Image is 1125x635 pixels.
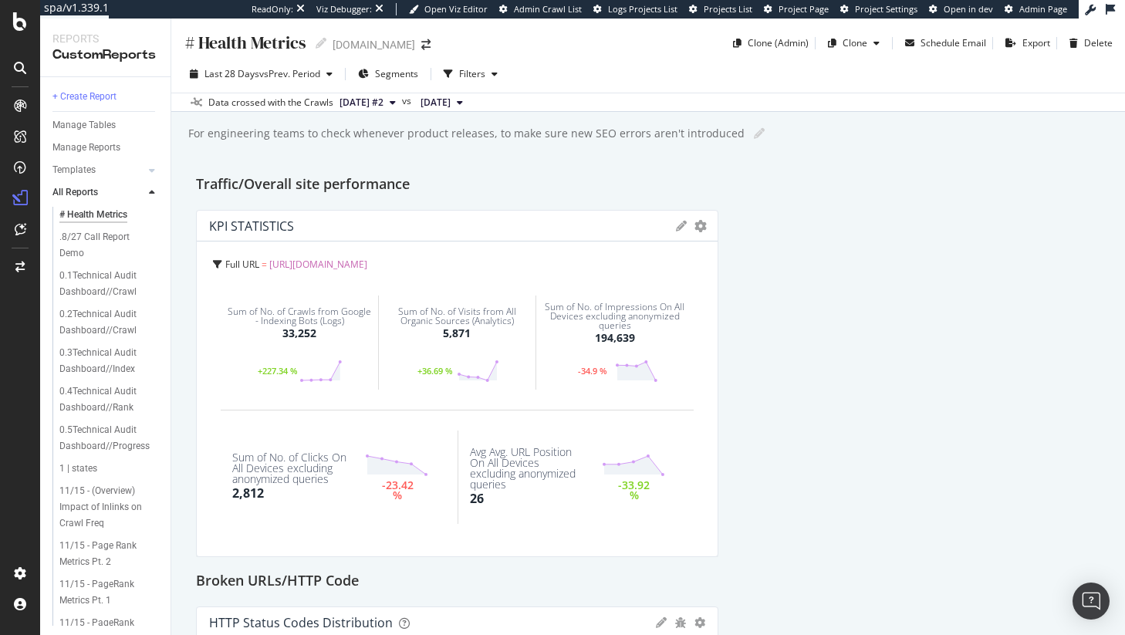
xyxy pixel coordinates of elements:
button: [DATE] #2 [333,93,402,112]
span: Logs Projects List [608,3,677,15]
div: For engineering teams to check whenever product releases, to make sure new SEO errors aren't intr... [187,126,745,141]
div: 33,252 [282,326,316,341]
div: HTTP Status Codes Distribution [209,615,393,630]
div: Clone (Admin) [748,36,809,49]
div: 194,639 [595,330,635,346]
a: 0.1Technical Audit Dashboard//Crawl [59,268,160,300]
div: 5,871 [443,326,471,341]
button: Filters [437,62,504,86]
div: Templates [52,162,96,178]
div: [DOMAIN_NAME] [333,37,415,52]
a: 0.5Technical Audit Dashboard//Progress [59,422,160,454]
a: 11/15 - Page Rank Metrics Pt. 2 [59,538,160,570]
div: Clone [843,36,867,49]
div: Manage Tables [52,117,116,133]
div: 11/15 - (Overview) Impact of Inlinks on Crawl Freq [59,483,153,532]
div: All Reports [52,184,98,201]
div: arrow-right-arrow-left [421,39,431,50]
button: [DATE] [414,93,469,112]
div: 2,812 [232,485,264,502]
div: gear [694,617,705,628]
a: Admin Crawl List [499,3,582,15]
span: Admin Page [1019,3,1067,15]
span: vs Prev. Period [259,67,320,80]
a: + Create Report [52,89,160,105]
span: [URL][DOMAIN_NAME] [269,258,367,271]
a: Open in dev [929,3,993,15]
a: # Health Metrics [59,207,160,223]
div: Reports [52,31,158,46]
a: 0.4Technical Audit Dashboard//Rank [59,383,160,416]
div: Sum of No. of Clicks On All Devices excluding anonymized queries [232,452,350,485]
div: +227.34 % [255,367,299,375]
div: Broken URLs/HTTP Code [196,569,1100,594]
a: Logs Projects List [593,3,677,15]
div: # Health Metrics [184,31,306,55]
span: = [262,258,267,271]
button: Export [999,31,1050,56]
div: 0.4Technical Audit Dashboard//Rank [59,383,150,416]
div: Export [1022,36,1050,49]
a: 0.2Technical Audit Dashboard//Crawl [59,306,160,339]
span: Open Viz Editor [424,3,488,15]
div: -23.42 % [381,481,414,500]
a: Manage Reports [52,140,160,156]
span: Segments [375,67,418,80]
a: 0.3Technical Audit Dashboard//Index [59,345,160,377]
div: Viz Debugger: [316,3,372,15]
div: KPI STATISTICSgeargearFull URL = [URL][DOMAIN_NAME]Sum of No. of Crawls from Google - Indexing Bo... [196,210,718,557]
div: Data crossed with the Crawls [208,96,333,110]
div: 0.2Technical Audit Dashboard//Crawl [59,306,150,339]
div: Manage Reports [52,140,120,156]
div: ReadOnly: [252,3,293,15]
div: -33.92 % [618,481,650,500]
button: Clone (Admin) [727,31,809,56]
span: 2025 Aug. 29th [421,96,451,110]
a: Open Viz Editor [409,3,488,15]
button: Delete [1063,31,1113,56]
a: 11/15 - PageRank Metrics Pt. 1 [59,576,160,609]
div: 0.1Technical Audit Dashboard//Crawl [59,268,150,300]
span: Project Page [779,3,829,15]
span: Admin Crawl List [514,3,582,15]
div: +36.69 % [414,367,457,375]
span: 2025 Oct. 2nd #2 [340,96,383,110]
div: 11/15 - Page Rank Metrics Pt. 2 [59,538,149,570]
span: Full URL [225,258,259,271]
a: Projects List [689,3,752,15]
button: Last 28 DaysvsPrev. Period [184,62,339,86]
span: Open in dev [944,3,993,15]
div: 0.5Technical Audit Dashboard//Progress [59,422,151,454]
button: Segments [352,62,424,86]
button: Schedule Email [899,31,986,56]
div: -34.9 % [571,367,615,375]
div: 26 [470,490,484,508]
a: Manage Tables [52,117,160,133]
div: Schedule Email [921,36,986,49]
div: Sum of No. of Crawls from Google - Indexing Bots (Logs) [225,307,373,326]
div: CustomReports [52,46,158,64]
div: bug [674,617,687,628]
h2: Broken URLs/HTTP Code [196,569,359,594]
span: Project Settings [855,3,917,15]
i: Edit report name [754,128,765,139]
button: Clone [822,31,886,56]
a: 11/15 - (Overview) Impact of Inlinks on Crawl Freq [59,483,160,532]
a: .8/27 Call Report Demo [59,229,160,262]
span: vs [402,94,414,108]
span: Projects List [704,3,752,15]
span: Last 28 Days [204,67,259,80]
div: Sum of No. of Impressions On All Devices excluding anonymized queries [541,302,689,330]
h2: Traffic/Overall site performance [196,173,410,198]
i: Edit report name [316,38,326,49]
div: gear [694,221,707,231]
div: Traffic/Overall site performance [196,173,1100,198]
div: 1 | states [59,461,97,477]
div: 11/15 - PageRank Metrics Pt. 1 [59,576,149,609]
a: Project Page [764,3,829,15]
a: Project Settings [840,3,917,15]
a: All Reports [52,184,144,201]
a: Templates [52,162,144,178]
div: .8/27 Call Report Demo [59,229,146,262]
div: + Create Report [52,89,117,105]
